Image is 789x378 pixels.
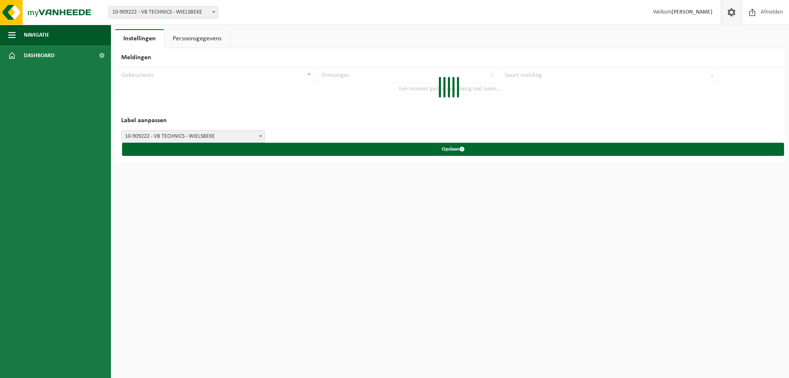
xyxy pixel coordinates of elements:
a: Instellingen [115,29,164,48]
span: 10-909222 - VB TECHNICS - WIELSBEKE [122,131,265,142]
span: Navigatie [24,25,49,45]
span: 10-909222 - VB TECHNICS - WIELSBEKE [109,7,218,18]
strong: [PERSON_NAME] [671,9,713,15]
h2: Meldingen [115,48,785,67]
span: Dashboard [24,45,55,66]
span: 10-909222 - VB TECHNICS - WIELSBEKE [121,130,265,143]
a: Persoonsgegevens [164,29,230,48]
h2: Label aanpassen [115,111,785,130]
span: 10-909222 - VB TECHNICS - WIELSBEKE [108,6,218,19]
button: Opslaan [122,143,784,156]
